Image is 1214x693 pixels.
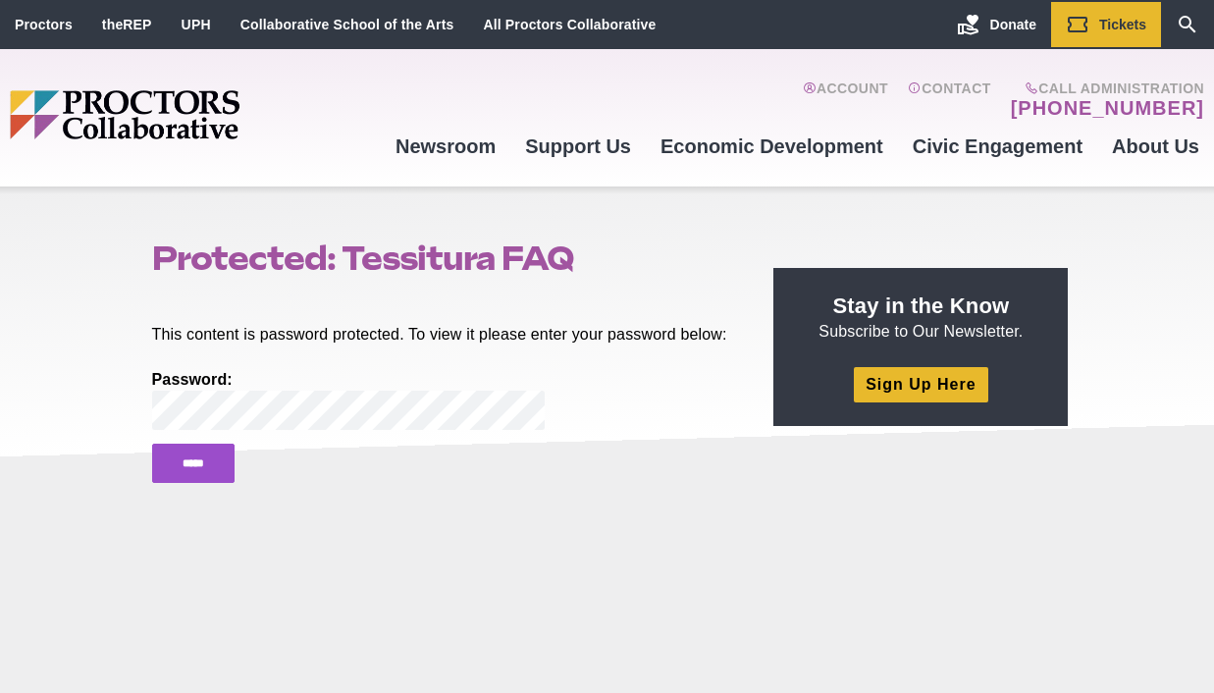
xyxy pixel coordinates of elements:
a: Economic Development [646,120,898,173]
a: Donate [942,2,1051,47]
span: Call Administration [1005,80,1204,96]
a: Sign Up Here [854,367,987,401]
input: Password: [152,391,545,430]
span: Donate [990,17,1036,32]
a: Collaborative School of the Arts [240,17,454,32]
label: Password: [152,369,729,430]
a: Support Us [510,120,646,173]
a: All Proctors Collaborative [483,17,656,32]
a: Contact [908,80,991,120]
a: Tickets [1051,2,1161,47]
a: About Us [1097,120,1214,173]
a: Search [1161,2,1214,47]
strong: Stay in the Know [833,293,1010,318]
a: [PHONE_NUMBER] [1011,96,1204,120]
a: Account [803,80,888,120]
p: This content is password protected. To view it please enter your password below: [152,324,729,346]
span: Tickets [1099,17,1146,32]
img: Proctors logo [10,90,381,139]
a: Newsroom [381,120,510,173]
a: Proctors [15,17,73,32]
p: Subscribe to Our Newsletter. [797,292,1044,343]
a: theREP [102,17,152,32]
a: UPH [182,17,211,32]
h1: Protected: Tessitura FAQ [152,240,729,277]
a: Civic Engagement [898,120,1097,173]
